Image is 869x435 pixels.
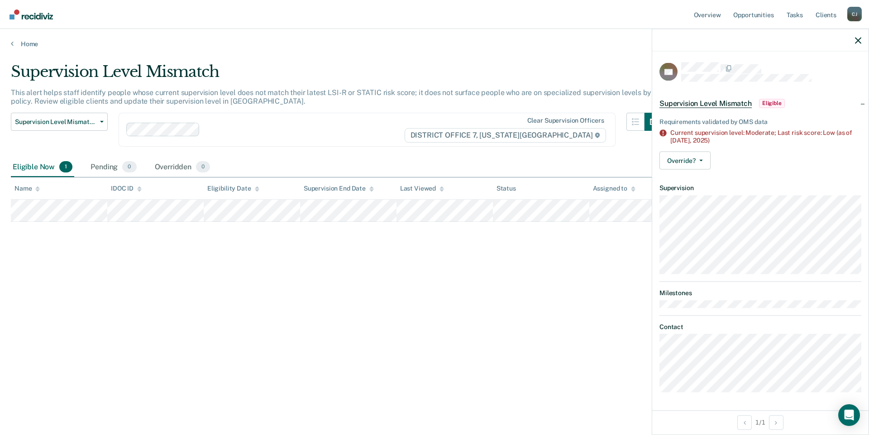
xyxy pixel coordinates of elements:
[14,185,40,192] div: Name
[11,62,663,88] div: Supervision Level Mismatch
[693,137,710,144] span: 2025)
[207,185,259,192] div: Eligibility Date
[304,185,374,192] div: Supervision End Date
[659,289,861,297] dt: Milestones
[759,99,785,108] span: Eligible
[670,129,861,144] div: Current supervision level: Moderate; Last risk score: Low (as of [DATE],
[659,99,752,108] span: Supervision Level Mismatch
[652,89,869,118] div: Supervision Level MismatchEligible
[153,158,212,177] div: Overridden
[737,415,752,430] button: Previous Opportunity
[111,185,142,192] div: IDOC ID
[89,158,138,177] div: Pending
[659,323,861,330] dt: Contact
[847,7,862,21] div: C J
[847,7,862,21] button: Profile dropdown button
[122,161,136,173] span: 0
[10,10,53,19] img: Recidiviz
[527,117,604,124] div: Clear supervision officers
[15,118,96,126] span: Supervision Level Mismatch
[11,88,651,105] p: This alert helps staff identify people whose current supervision level does not match their lates...
[497,185,516,192] div: Status
[11,158,74,177] div: Eligible Now
[405,128,606,143] span: DISTRICT OFFICE 7, [US_STATE][GEOGRAPHIC_DATA]
[593,185,635,192] div: Assigned to
[400,185,444,192] div: Last Viewed
[838,404,860,426] div: Open Intercom Messenger
[659,184,861,191] dt: Supervision
[652,410,869,434] div: 1 / 1
[59,161,72,173] span: 1
[11,40,858,48] a: Home
[659,118,861,125] div: Requirements validated by OMS data
[769,415,783,430] button: Next Opportunity
[196,161,210,173] span: 0
[659,151,711,169] button: Override?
